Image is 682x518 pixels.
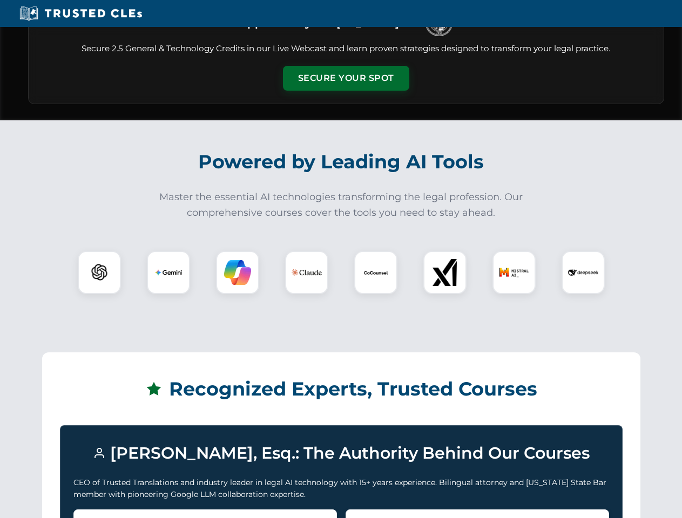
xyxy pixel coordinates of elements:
[568,257,598,288] img: DeepSeek Logo
[60,370,623,408] h2: Recognized Experts, Trusted Courses
[152,189,530,221] p: Master the essential AI technologies transforming the legal profession. Our comprehensive courses...
[84,257,115,288] img: ChatGPT Logo
[492,251,536,294] div: Mistral AI
[499,257,529,288] img: Mistral AI Logo
[73,476,609,501] p: CEO of Trusted Translations and industry leader in legal AI technology with 15+ years experience....
[216,251,259,294] div: Copilot
[423,251,467,294] div: xAI
[42,143,640,181] h2: Powered by Leading AI Tools
[78,251,121,294] div: ChatGPT
[224,259,251,286] img: Copilot Logo
[155,259,182,286] img: Gemini Logo
[292,257,322,288] img: Claude Logo
[283,66,409,91] button: Secure Your Spot
[285,251,328,294] div: Claude
[354,251,397,294] div: CoCounsel
[362,259,389,286] img: CoCounsel Logo
[147,251,190,294] div: Gemini
[16,5,145,22] img: Trusted CLEs
[562,251,605,294] div: DeepSeek
[42,43,651,55] p: Secure 2.5 General & Technology Credits in our Live Webcast and learn proven strategies designed ...
[431,259,458,286] img: xAI Logo
[73,439,609,468] h3: [PERSON_NAME], Esq.: The Authority Behind Our Courses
